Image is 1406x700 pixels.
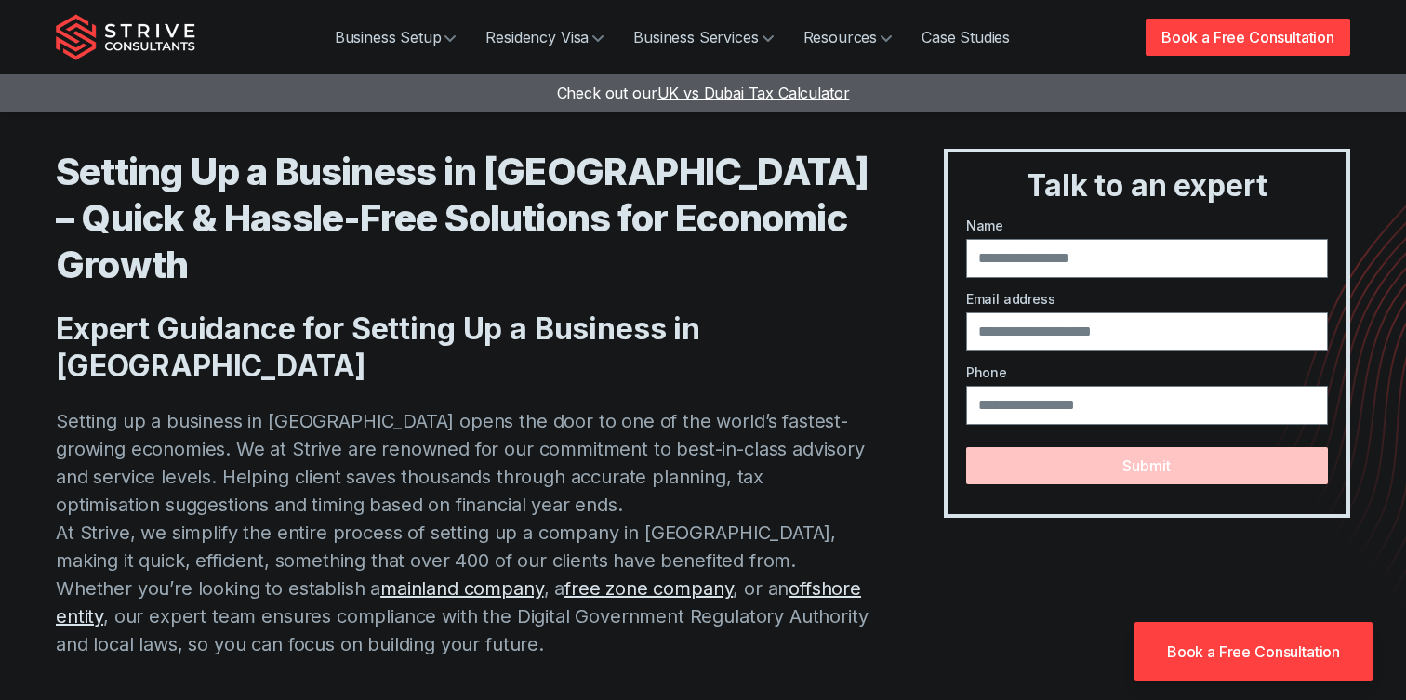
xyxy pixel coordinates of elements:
[380,577,543,600] a: mainland company
[56,149,869,288] h1: Setting Up a Business in [GEOGRAPHIC_DATA] – Quick & Hassle-Free Solutions for Economic Growth
[564,577,733,600] a: free zone company
[471,19,618,56] a: Residency Visa
[320,19,471,56] a: Business Setup
[557,84,850,102] a: Check out ourUK vs Dubai Tax Calculator
[907,19,1025,56] a: Case Studies
[789,19,908,56] a: Resources
[966,363,1328,382] label: Phone
[618,19,788,56] a: Business Services
[56,310,869,385] h2: Expert Guidance for Setting Up a Business in [GEOGRAPHIC_DATA]
[56,14,195,60] img: Strive Consultants
[966,216,1328,235] label: Name
[56,407,869,658] p: Setting up a business in [GEOGRAPHIC_DATA] opens the door to one of the world’s fastest-growing e...
[955,167,1339,205] h3: Talk to an expert
[1146,19,1350,56] a: Book a Free Consultation
[966,447,1328,484] button: Submit
[1134,622,1373,681] a: Book a Free Consultation
[966,289,1328,309] label: Email address
[657,84,850,102] span: UK vs Dubai Tax Calculator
